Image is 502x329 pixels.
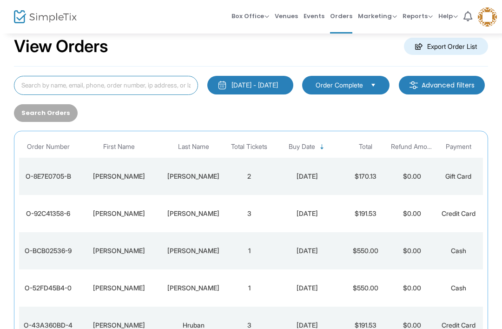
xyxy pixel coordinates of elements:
div: Carrie [79,283,159,293]
div: 9/23/2025 [275,246,340,255]
span: Sortable [318,143,326,151]
span: Payment [446,143,471,151]
th: Total [342,136,389,158]
td: $0.00 [389,232,435,269]
m-button: Export Order List [404,38,488,55]
img: filter [409,81,418,90]
th: Total Tickets [226,136,272,158]
div: O-BCB02536-9 [21,246,75,255]
div: Dawn [79,246,159,255]
td: $0.00 [389,269,435,307]
td: $0.00 [389,158,435,195]
td: $191.53 [342,195,389,232]
div: salgado [163,172,224,181]
div: Miller [163,246,224,255]
m-button: Advanced filters [399,76,485,94]
div: [DATE] - [DATE] [231,81,278,90]
img: monthly [218,81,227,90]
td: $0.00 [389,195,435,232]
span: Cash [451,247,466,255]
td: 2 [226,158,272,195]
div: Richard [163,209,224,218]
div: 9/23/2025 [275,172,340,181]
span: Credit Card [442,321,476,329]
span: Venues [275,4,298,28]
button: Select [367,80,380,90]
span: Last Name [178,143,209,151]
td: $170.13 [342,158,389,195]
div: 9/23/2025 [275,283,340,293]
input: Search by name, email, phone, order number, ip address, or last 4 digits of card [14,76,198,95]
span: Box Office [231,12,269,20]
td: $550.00 [342,269,389,307]
div: Falk [163,283,224,293]
span: Buy Date [289,143,315,151]
span: Order Number [27,143,70,151]
span: Marketing [358,12,397,20]
span: Help [438,12,458,20]
div: O-92C41358-6 [21,209,75,218]
span: Gift Card [445,172,471,180]
span: Orders [330,4,352,28]
div: O-8E7E0705-B [21,172,75,181]
span: Events [304,4,324,28]
div: O-52FD45B4-0 [21,283,75,293]
button: [DATE] - [DATE] [207,76,293,94]
h2: View Orders [14,36,108,57]
span: Credit Card [442,209,476,217]
td: $550.00 [342,232,389,269]
td: 1 [226,232,272,269]
div: Derek [79,209,159,218]
span: First Name [103,143,135,151]
span: Reports [403,12,433,20]
th: Refund Amount [389,136,435,158]
td: 1 [226,269,272,307]
div: alma [79,172,159,181]
div: 9/23/2025 [275,209,340,218]
span: Order Complete [316,81,363,90]
span: Cash [451,284,466,292]
td: 3 [226,195,272,232]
